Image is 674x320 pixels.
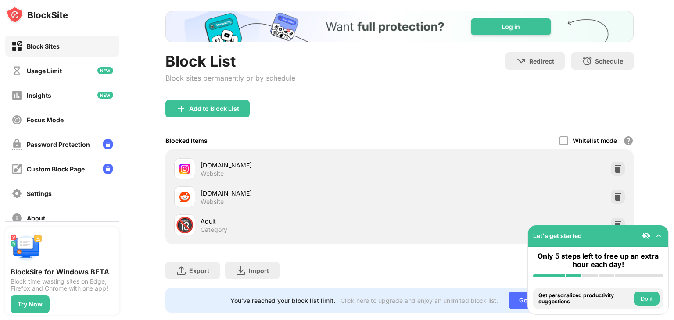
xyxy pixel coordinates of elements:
img: new-icon.svg [97,67,113,74]
div: Export [189,267,209,274]
div: Category [201,226,227,234]
div: Usage Limit [27,67,62,75]
iframe: Banner [165,11,634,42]
img: favicons [179,192,190,202]
img: new-icon.svg [97,92,113,99]
div: Only 5 steps left to free up an extra hour each day! [533,252,663,269]
div: Settings [27,190,52,197]
button: Do it [634,292,660,306]
div: Let's get started [533,232,582,239]
div: Block sites permanently or by schedule [165,74,295,82]
div: Block List [165,52,295,70]
img: focus-off.svg [11,114,22,125]
div: About [27,214,45,222]
img: favicons [179,164,190,174]
div: Redirect [529,57,554,65]
div: Import [249,267,269,274]
div: Whitelist mode [573,137,617,144]
div: [DOMAIN_NAME] [201,160,399,170]
div: Adult [201,217,399,226]
div: 🔞 [176,216,194,234]
div: BlockSite for Windows BETA [11,267,114,276]
img: settings-off.svg [11,188,22,199]
div: Password Protection [27,141,90,148]
img: omni-setup-toggle.svg [654,231,663,240]
div: Website [201,198,224,206]
img: lock-menu.svg [103,139,113,149]
img: about-off.svg [11,213,22,224]
div: Insights [27,92,51,99]
img: logo-blocksite.svg [6,6,68,24]
img: push-desktop.svg [11,232,42,264]
div: Schedule [595,57,623,65]
div: Click here to upgrade and enjoy an unlimited block list. [341,297,498,304]
div: Blocked Items [165,137,208,144]
div: Block time wasting sites on Edge, Firefox and Chrome with one app! [11,278,114,292]
div: Block Sites [27,43,60,50]
div: Get personalized productivity suggestions [538,292,631,305]
img: time-usage-off.svg [11,65,22,76]
div: Focus Mode [27,116,64,124]
img: block-on.svg [11,41,22,52]
div: [DOMAIN_NAME] [201,188,399,198]
div: Custom Block Page [27,165,85,173]
img: eye-not-visible.svg [642,231,651,240]
div: You’ve reached your block list limit. [230,297,335,304]
img: customize-block-page-off.svg [11,164,22,174]
div: Go Unlimited [509,292,569,309]
div: Website [201,170,224,178]
img: lock-menu.svg [103,164,113,174]
div: Try Now [18,301,43,308]
img: insights-off.svg [11,90,22,101]
img: password-protection-off.svg [11,139,22,150]
div: Add to Block List [189,105,239,112]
